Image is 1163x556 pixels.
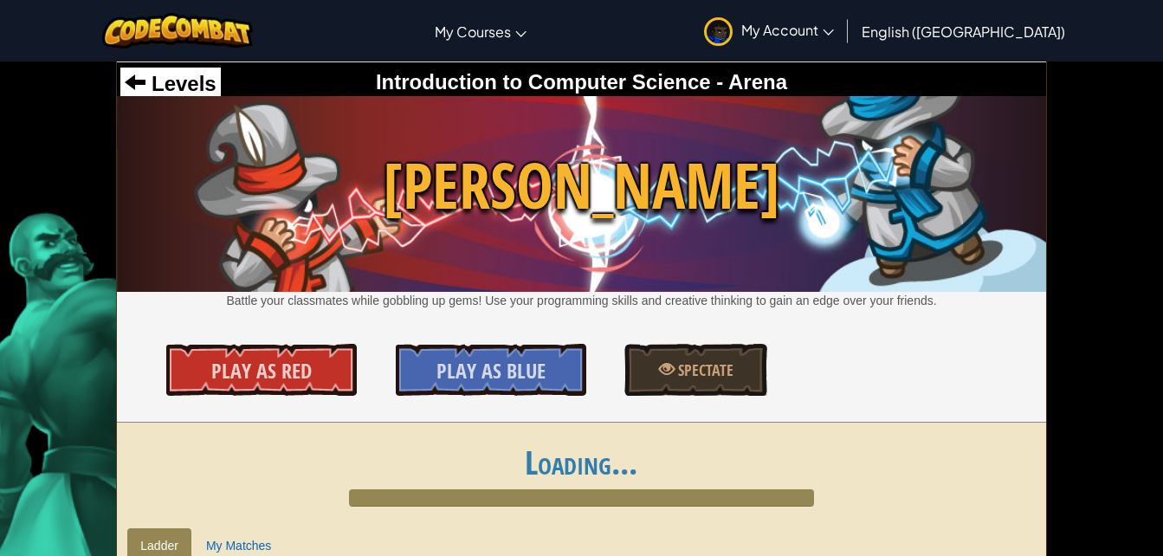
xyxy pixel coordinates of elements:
[117,292,1045,309] p: Battle your classmates while gobbling up gems! Use your programming skills and creative thinking ...
[435,23,511,41] span: My Courses
[695,3,843,58] a: My Account
[376,70,711,94] span: Introduction to Computer Science
[436,357,546,385] span: Play As Blue
[741,21,834,39] span: My Account
[117,141,1045,230] span: [PERSON_NAME]
[125,72,216,95] a: Levels
[862,23,1065,41] span: English ([GEOGRAPHIC_DATA])
[624,344,767,396] a: Spectate
[102,13,254,48] img: CodeCombat logo
[711,70,787,94] span: - Arena
[211,357,312,385] span: Play As Red
[145,72,216,95] span: Levels
[117,96,1045,292] img: Wakka Maul
[675,359,733,381] span: Spectate
[117,444,1045,481] h1: Loading...
[426,8,535,55] a: My Courses
[853,8,1074,55] a: English ([GEOGRAPHIC_DATA])
[704,17,733,46] img: avatar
